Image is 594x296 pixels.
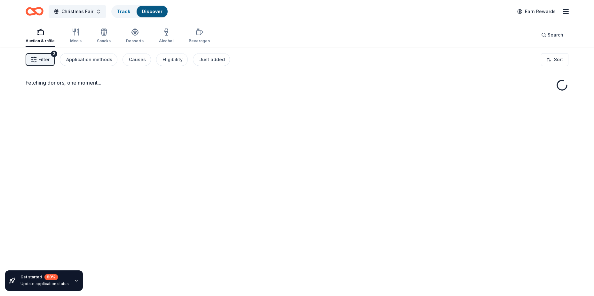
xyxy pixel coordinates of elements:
[51,51,57,57] div: 2
[159,38,173,44] div: Alcohol
[117,9,130,14] a: Track
[66,56,112,63] div: Application methods
[20,281,69,286] div: Update application status
[199,56,225,63] div: Just added
[159,26,173,47] button: Alcohol
[26,53,55,66] button: Filter2
[189,26,210,47] button: Beverages
[541,53,568,66] button: Sort
[26,38,55,44] div: Auction & raffle
[142,9,162,14] a: Discover
[70,26,82,47] button: Meals
[126,26,144,47] button: Desserts
[129,56,146,63] div: Causes
[97,26,111,47] button: Snacks
[156,53,188,66] button: Eligibility
[20,274,69,280] div: Get started
[38,56,50,63] span: Filter
[554,56,563,63] span: Sort
[97,38,111,44] div: Snacks
[513,6,559,17] a: Earn Rewards
[193,53,230,66] button: Just added
[189,38,210,44] div: Beverages
[123,53,151,66] button: Causes
[44,274,58,280] div: 80 %
[49,5,106,18] button: Christmas Fair
[70,38,82,44] div: Meals
[111,5,168,18] button: TrackDiscover
[126,38,144,44] div: Desserts
[162,56,183,63] div: Eligibility
[26,79,568,86] div: Fetching donors, one moment...
[26,26,55,47] button: Auction & raffle
[26,4,44,19] a: Home
[60,53,117,66] button: Application methods
[61,8,93,15] span: Christmas Fair
[536,29,568,41] button: Search
[548,31,563,39] span: Search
